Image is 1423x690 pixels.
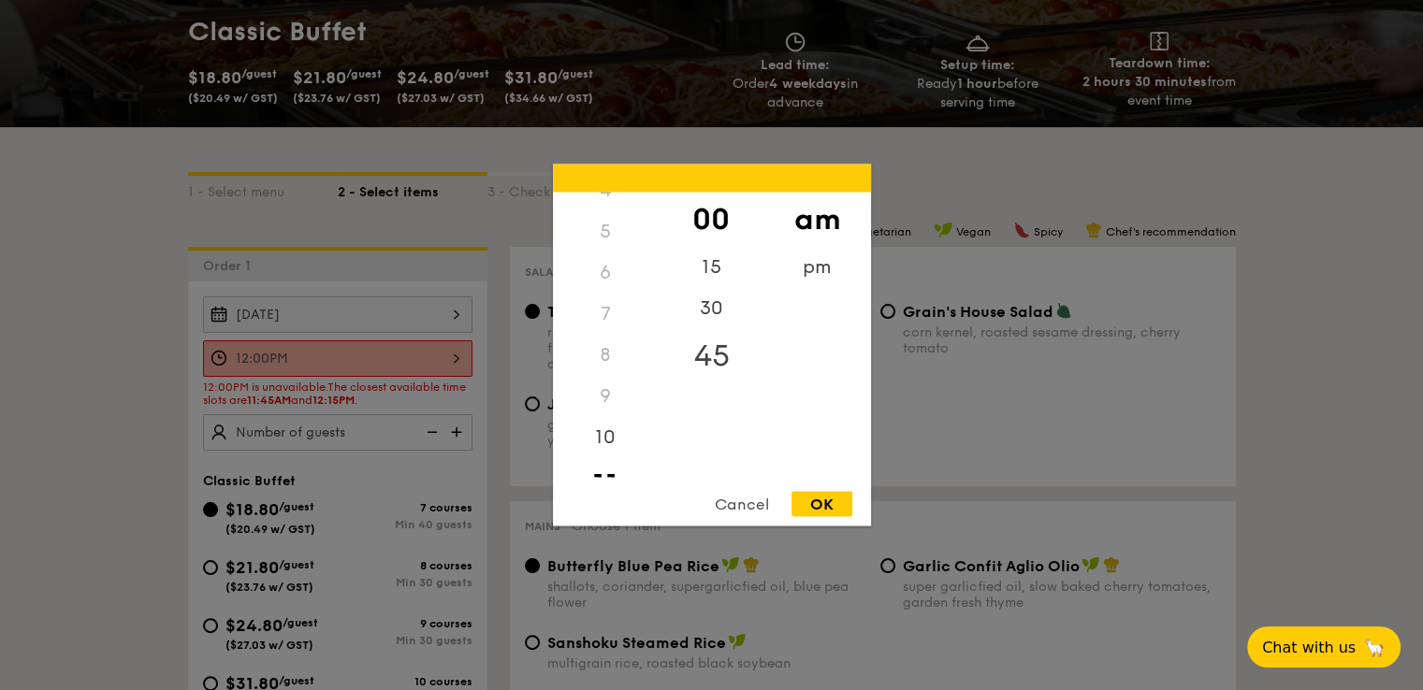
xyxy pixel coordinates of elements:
[553,458,659,512] div: 11
[659,329,764,383] div: 45
[659,247,764,288] div: 15
[553,211,659,252] div: 5
[553,252,659,294] div: 6
[659,193,764,247] div: 00
[1262,639,1356,656] span: Chat with us
[764,193,870,247] div: am
[791,492,852,517] div: OK
[553,335,659,376] div: 8
[553,294,659,335] div: 7
[553,376,659,417] div: 9
[1247,626,1401,668] button: Chat with us🦙
[553,417,659,458] div: 10
[696,492,788,517] div: Cancel
[1363,637,1386,658] span: 🦙
[659,288,764,329] div: 30
[764,247,870,288] div: pm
